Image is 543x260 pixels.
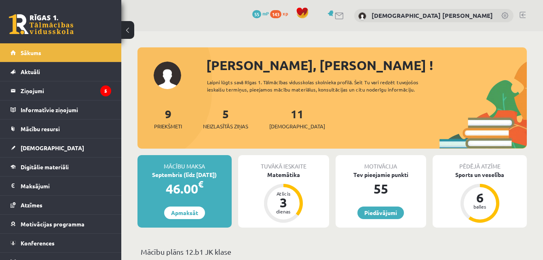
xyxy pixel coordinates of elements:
[100,85,111,96] i: 5
[141,246,524,257] p: Mācību plāns 12.b1 JK klase
[238,170,329,224] a: Matemātika Atlicis 3 dienas
[270,10,281,18] span: 143
[11,62,111,81] a: Aktuāli
[357,207,404,219] a: Piedāvājumi
[21,144,84,151] span: [DEMOGRAPHIC_DATA]
[137,155,232,170] div: Mācību maksa
[164,207,205,219] a: Apmaksāt
[11,119,111,138] a: Mācību resursi
[9,14,74,34] a: Rīgas 1. Tālmācības vidusskola
[336,179,427,198] div: 55
[11,234,111,252] a: Konferences
[21,68,40,75] span: Aktuāli
[433,170,527,224] a: Sports un veselība 6 balles
[271,191,296,196] div: Atlicis
[11,100,111,119] a: Informatīvie ziņojumi
[21,49,41,56] span: Sākums
[154,107,182,130] a: 9Priekšmeti
[372,11,493,19] a: [DEMOGRAPHIC_DATA] [PERSON_NAME]
[137,179,232,198] div: 46.00
[206,55,527,75] div: [PERSON_NAME], [PERSON_NAME] !
[21,201,42,209] span: Atzīmes
[336,155,427,170] div: Motivācija
[336,170,427,179] div: Tev pieejamie punkti
[21,100,111,119] legend: Informatīvie ziņojumi
[137,170,232,179] div: Septembris (līdz [DATE])
[21,177,111,195] legend: Maksājumi
[11,158,111,176] a: Digitālie materiāli
[198,178,203,190] span: €
[270,10,292,17] a: 143 xp
[207,79,441,93] div: Laipni lūgts savā Rīgas 1. Tālmācības vidusskolas skolnieka profilā. Šeit Tu vari redzēt tuvojošo...
[283,10,288,17] span: xp
[11,81,111,100] a: Ziņojumi5
[269,107,325,130] a: 11[DEMOGRAPHIC_DATA]
[21,163,69,170] span: Digitālie materiāli
[252,10,269,17] a: 55 mP
[11,196,111,214] a: Atzīmes
[21,125,60,132] span: Mācību resursi
[11,177,111,195] a: Maksājumi
[358,12,366,20] img: Kristiāna Daniela Freimane
[433,155,527,170] div: Pēdējā atzīme
[21,239,55,247] span: Konferences
[433,170,527,179] div: Sports un veselība
[238,170,329,179] div: Matemātika
[11,139,111,157] a: [DEMOGRAPHIC_DATA]
[252,10,261,18] span: 55
[271,196,296,209] div: 3
[468,204,492,209] div: balles
[21,220,85,228] span: Motivācijas programma
[203,107,248,130] a: 5Neizlasītās ziņas
[269,122,325,130] span: [DEMOGRAPHIC_DATA]
[468,191,492,204] div: 6
[154,122,182,130] span: Priekšmeti
[238,155,329,170] div: Tuvākā ieskaite
[11,215,111,233] a: Motivācijas programma
[203,122,248,130] span: Neizlasītās ziņas
[11,43,111,62] a: Sākums
[262,10,269,17] span: mP
[21,81,111,100] legend: Ziņojumi
[271,209,296,214] div: dienas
